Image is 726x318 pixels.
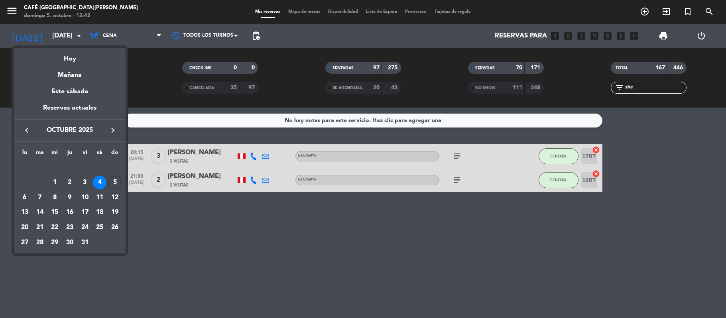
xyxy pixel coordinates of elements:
[17,220,32,235] td: 20 de octubre de 2025
[92,220,108,235] td: 25 de octubre de 2025
[77,190,92,205] td: 10 de octubre de 2025
[20,125,34,135] button: keyboard_arrow_left
[48,191,61,204] div: 8
[106,125,120,135] button: keyboard_arrow_right
[78,191,92,204] div: 10
[32,235,47,250] td: 28 de octubre de 2025
[107,175,122,190] td: 5 de octubre de 2025
[92,205,108,220] td: 18 de octubre de 2025
[78,221,92,234] div: 24
[107,148,122,160] th: domingo
[62,235,77,250] td: 30 de octubre de 2025
[47,148,62,160] th: miércoles
[33,236,47,249] div: 28
[63,236,77,249] div: 30
[17,235,32,250] td: 27 de octubre de 2025
[32,220,47,235] td: 21 de octubre de 2025
[32,205,47,220] td: 14 de octubre de 2025
[47,175,62,190] td: 1 de octubre de 2025
[34,125,106,135] span: octubre 2025
[77,205,92,220] td: 17 de octubre de 2025
[108,221,122,234] div: 26
[93,206,106,219] div: 18
[63,221,77,234] div: 23
[108,126,118,135] i: keyboard_arrow_right
[62,148,77,160] th: jueves
[14,48,126,64] div: Hoy
[33,206,47,219] div: 14
[47,220,62,235] td: 22 de octubre de 2025
[17,148,32,160] th: lunes
[14,64,126,80] div: Mañana
[32,148,47,160] th: martes
[48,236,61,249] div: 29
[107,205,122,220] td: 19 de octubre de 2025
[32,190,47,205] td: 7 de octubre de 2025
[22,126,31,135] i: keyboard_arrow_left
[48,206,61,219] div: 15
[14,80,126,103] div: Este sábado
[18,206,31,219] div: 13
[77,220,92,235] td: 24 de octubre de 2025
[78,206,92,219] div: 17
[77,235,92,250] td: 31 de octubre de 2025
[18,221,31,234] div: 20
[33,191,47,204] div: 7
[17,160,122,175] td: OCT.
[108,191,122,204] div: 12
[17,205,32,220] td: 13 de octubre de 2025
[63,206,77,219] div: 16
[48,221,61,234] div: 22
[62,175,77,190] td: 2 de octubre de 2025
[48,176,61,189] div: 1
[108,176,122,189] div: 5
[17,190,32,205] td: 6 de octubre de 2025
[78,236,92,249] div: 31
[63,191,77,204] div: 9
[18,236,31,249] div: 27
[47,205,62,220] td: 15 de octubre de 2025
[107,220,122,235] td: 26 de octubre de 2025
[63,176,77,189] div: 2
[108,206,122,219] div: 19
[47,190,62,205] td: 8 de octubre de 2025
[93,176,106,189] div: 4
[18,191,31,204] div: 6
[92,190,108,205] td: 11 de octubre de 2025
[78,176,92,189] div: 3
[62,220,77,235] td: 23 de octubre de 2025
[62,190,77,205] td: 9 de octubre de 2025
[33,221,47,234] div: 21
[92,148,108,160] th: sábado
[47,235,62,250] td: 29 de octubre de 2025
[93,191,106,204] div: 11
[14,103,126,119] div: Reservas actuales
[77,175,92,190] td: 3 de octubre de 2025
[107,190,122,205] td: 12 de octubre de 2025
[77,148,92,160] th: viernes
[92,175,108,190] td: 4 de octubre de 2025
[62,205,77,220] td: 16 de octubre de 2025
[93,221,106,234] div: 25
